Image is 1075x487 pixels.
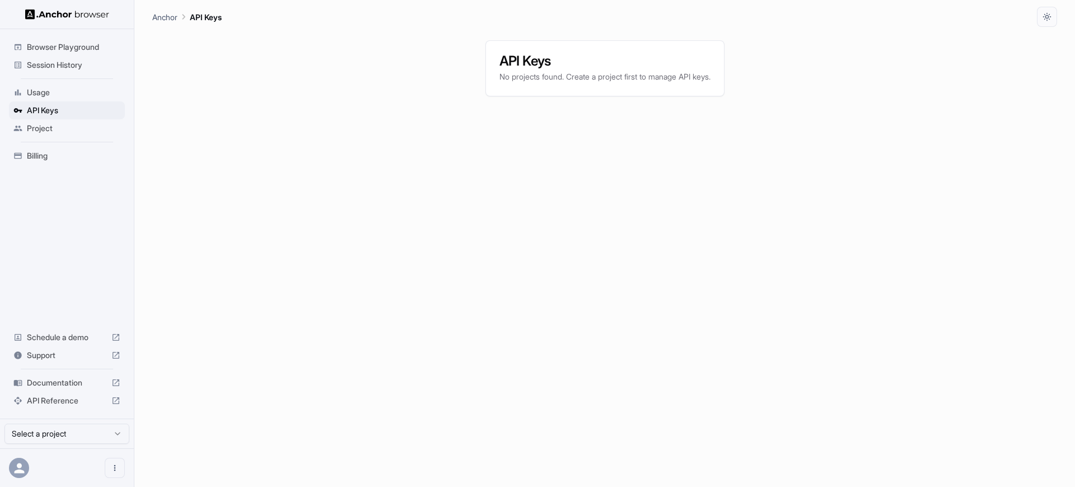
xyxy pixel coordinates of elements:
[9,56,125,74] div: Session History
[152,11,177,23] p: Anchor
[105,458,125,478] button: Open menu
[9,147,125,165] div: Billing
[9,101,125,119] div: API Keys
[25,9,109,20] img: Anchor Logo
[190,11,222,23] p: API Keys
[499,54,711,68] h3: API Keys
[9,38,125,56] div: Browser Playground
[152,11,222,23] nav: breadcrumb
[9,328,125,346] div: Schedule a demo
[27,123,120,134] span: Project
[27,105,120,116] span: API Keys
[27,350,107,361] span: Support
[27,59,120,71] span: Session History
[9,374,125,392] div: Documentation
[9,346,125,364] div: Support
[27,377,107,388] span: Documentation
[27,332,107,343] span: Schedule a demo
[27,395,107,406] span: API Reference
[499,71,711,82] p: No projects found. Create a project first to manage API keys.
[27,87,120,98] span: Usage
[27,150,120,161] span: Billing
[27,41,120,53] span: Browser Playground
[9,84,125,101] div: Usage
[9,392,125,410] div: API Reference
[9,119,125,137] div: Project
